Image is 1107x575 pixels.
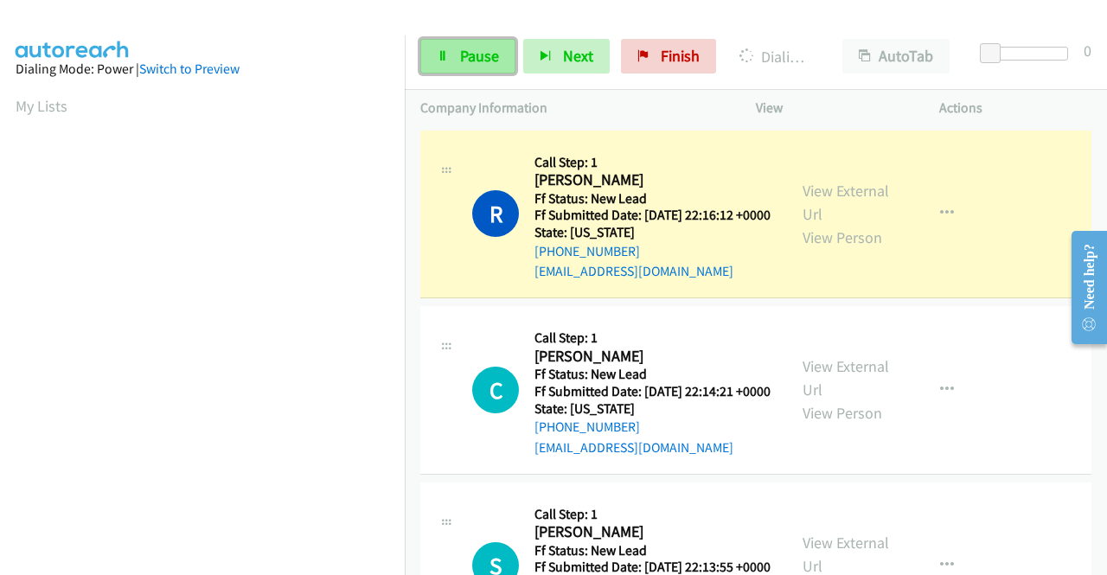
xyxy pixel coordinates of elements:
[534,207,771,224] h5: Ff Submitted Date: [DATE] 22:16:12 +0000
[420,39,515,73] a: Pause
[534,243,640,259] a: [PHONE_NUMBER]
[534,347,765,367] h2: [PERSON_NAME]
[534,439,733,456] a: [EMAIL_ADDRESS][DOMAIN_NAME]
[534,400,771,418] h5: State: [US_STATE]
[534,418,640,435] a: [PHONE_NUMBER]
[1058,219,1107,356] iframe: Resource Center
[16,59,389,80] div: Dialing Mode: Power |
[534,263,733,279] a: [EMAIL_ADDRESS][DOMAIN_NAME]
[803,356,889,399] a: View External Url
[460,46,499,66] span: Pause
[534,170,765,190] h2: [PERSON_NAME]
[739,45,811,68] p: Dialing [PERSON_NAME]
[472,190,519,237] h1: R
[534,329,771,347] h5: Call Step: 1
[534,224,771,241] h5: State: [US_STATE]
[803,403,882,423] a: View Person
[139,61,240,77] a: Switch to Preview
[523,39,610,73] button: Next
[803,227,882,247] a: View Person
[534,506,771,523] h5: Call Step: 1
[420,98,725,118] p: Company Information
[534,366,771,383] h5: Ff Status: New Lead
[534,154,771,171] h5: Call Step: 1
[534,190,771,208] h5: Ff Status: New Lead
[563,46,593,66] span: Next
[534,383,771,400] h5: Ff Submitted Date: [DATE] 22:14:21 +0000
[939,98,1091,118] p: Actions
[16,96,67,116] a: My Lists
[756,98,908,118] p: View
[1084,39,1091,62] div: 0
[534,522,765,542] h2: [PERSON_NAME]
[472,367,519,413] h1: C
[803,181,889,224] a: View External Url
[842,39,950,73] button: AutoTab
[534,542,771,559] h5: Ff Status: New Lead
[661,46,700,66] span: Finish
[472,367,519,413] div: The call is yet to be attempted
[621,39,716,73] a: Finish
[989,47,1068,61] div: Delay between calls (in seconds)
